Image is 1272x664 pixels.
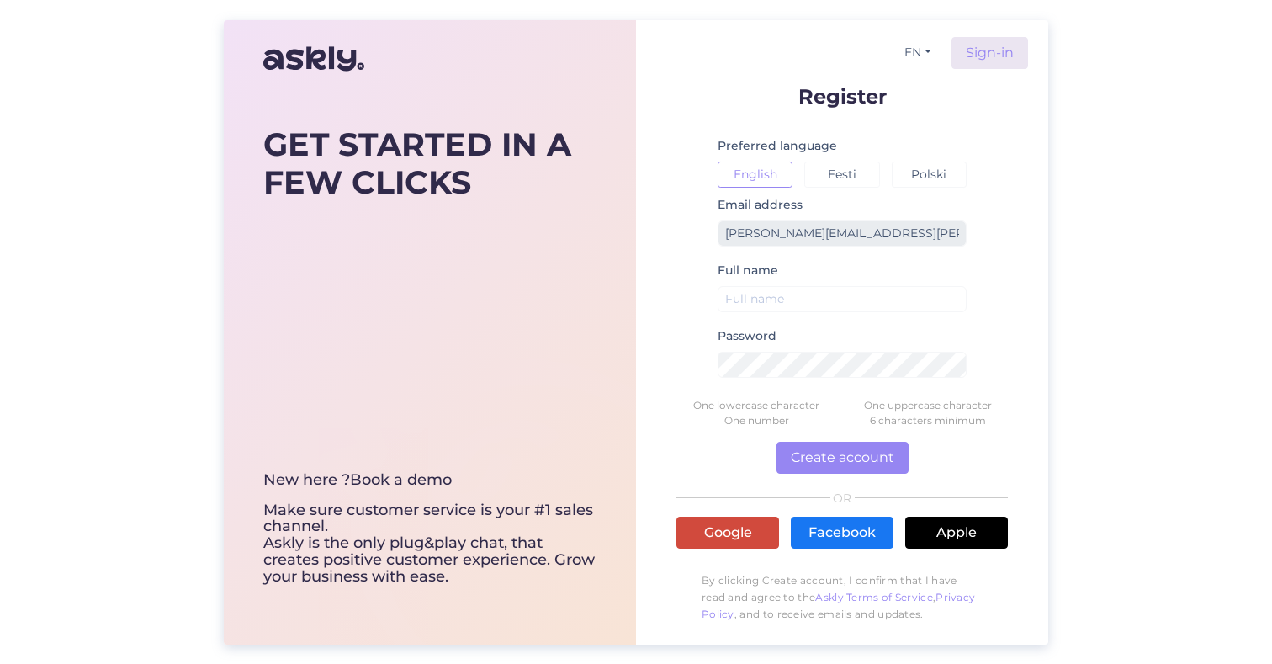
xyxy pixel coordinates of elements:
[263,125,596,202] div: GET STARTED IN A FEW CLICKS
[905,517,1008,549] a: Apple
[676,564,1008,631] p: By clicking Create account, I confirm that I have read and agree to the , , and to receive emails...
[702,591,975,620] a: Privacy Policy
[670,398,842,413] div: One lowercase character
[718,262,778,279] label: Full name
[718,327,776,345] label: Password
[263,472,596,586] div: Make sure customer service is your #1 sales channel. Askly is the only plug&play chat, that creat...
[804,162,879,188] button: Eesti
[676,517,779,549] a: Google
[263,472,596,489] div: New here ?
[791,517,893,549] a: Facebook
[718,220,967,247] input: Enter email
[718,286,967,312] input: Full name
[776,442,909,474] button: Create account
[718,162,792,188] button: English
[815,591,933,603] a: Askly Terms of Service
[842,413,1014,428] div: 6 characters minimum
[951,37,1028,69] a: Sign-in
[892,162,967,188] button: Polski
[898,40,938,65] button: EN
[676,86,1008,107] p: Register
[350,470,452,489] a: Book a demo
[830,492,855,504] span: OR
[263,39,364,79] img: Askly
[842,398,1014,413] div: One uppercase character
[718,137,837,155] label: Preferred language
[670,413,842,428] div: One number
[718,196,803,214] label: Email address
